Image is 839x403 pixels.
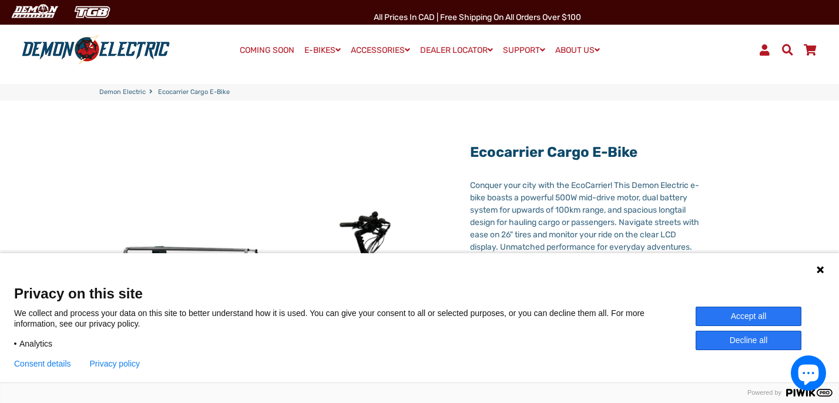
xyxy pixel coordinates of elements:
[416,42,497,59] a: DEALER LOCATOR
[99,88,146,98] a: Demon Electric
[551,42,604,59] a: ABOUT US
[696,331,801,350] button: Decline all
[158,88,230,98] span: Ecocarrier Cargo E-Bike
[300,42,345,59] a: E-BIKES
[374,12,581,22] span: All Prices in CAD | Free shipping on all orders over $100
[787,355,830,394] inbox-online-store-chat: Shopify online store chat
[499,42,549,59] a: SUPPORT
[19,338,52,349] span: Analytics
[6,2,62,22] img: Demon Electric
[470,144,637,160] a: Ecocarrier Cargo E-Bike
[68,2,116,22] img: TGB Canada
[347,42,414,59] a: ACCESSORIES
[14,308,696,329] p: We collect and process your data on this site to better understand how it is used. You can give y...
[236,42,298,59] a: COMING SOON
[14,285,825,302] span: Privacy on this site
[90,359,140,368] a: Privacy policy
[18,35,174,65] img: Demon Electric logo
[743,389,786,397] span: Powered by
[696,307,801,326] button: Accept all
[470,179,704,253] div: Conquer your city with the EcoCarrier! This Demon Electric e-bike boasts a powerful 500W mid-driv...
[14,359,71,368] button: Consent details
